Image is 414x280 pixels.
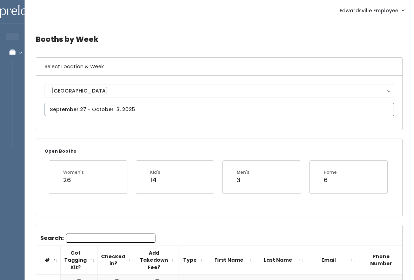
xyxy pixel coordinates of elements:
div: Kid's [150,169,160,176]
a: Edwardsville Employee [333,3,411,18]
div: 26 [63,176,84,185]
div: 6 [324,176,337,185]
div: [GEOGRAPHIC_DATA] [51,87,387,95]
small: Open Booths [45,148,76,154]
th: Add Takedown Fee?: activate to sort column ascending [136,246,179,275]
th: Got Tagging Kit?: activate to sort column ascending [61,246,98,275]
input: September 27 - October 3, 2025 [45,103,394,116]
th: Last Name: activate to sort column ascending [257,246,306,275]
th: Email: activate to sort column ascending [306,246,358,275]
h6: Select Location & Week [36,58,402,76]
th: First Name: activate to sort column ascending [208,246,257,275]
th: #: activate to sort column descending [36,246,61,275]
label: Search: [40,234,155,243]
th: Checked in?: activate to sort column ascending [98,246,136,275]
div: 3 [237,176,249,185]
h4: Booths by Week [36,30,403,49]
div: 14 [150,176,160,185]
input: Search: [66,234,155,243]
th: Type: activate to sort column ascending [179,246,208,275]
th: Phone Number: activate to sort column ascending [358,246,411,275]
div: Men's [237,169,249,176]
div: Women's [63,169,84,176]
div: Home [324,169,337,176]
span: Edwardsville Employee [340,7,398,14]
button: [GEOGRAPHIC_DATA] [45,84,394,97]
